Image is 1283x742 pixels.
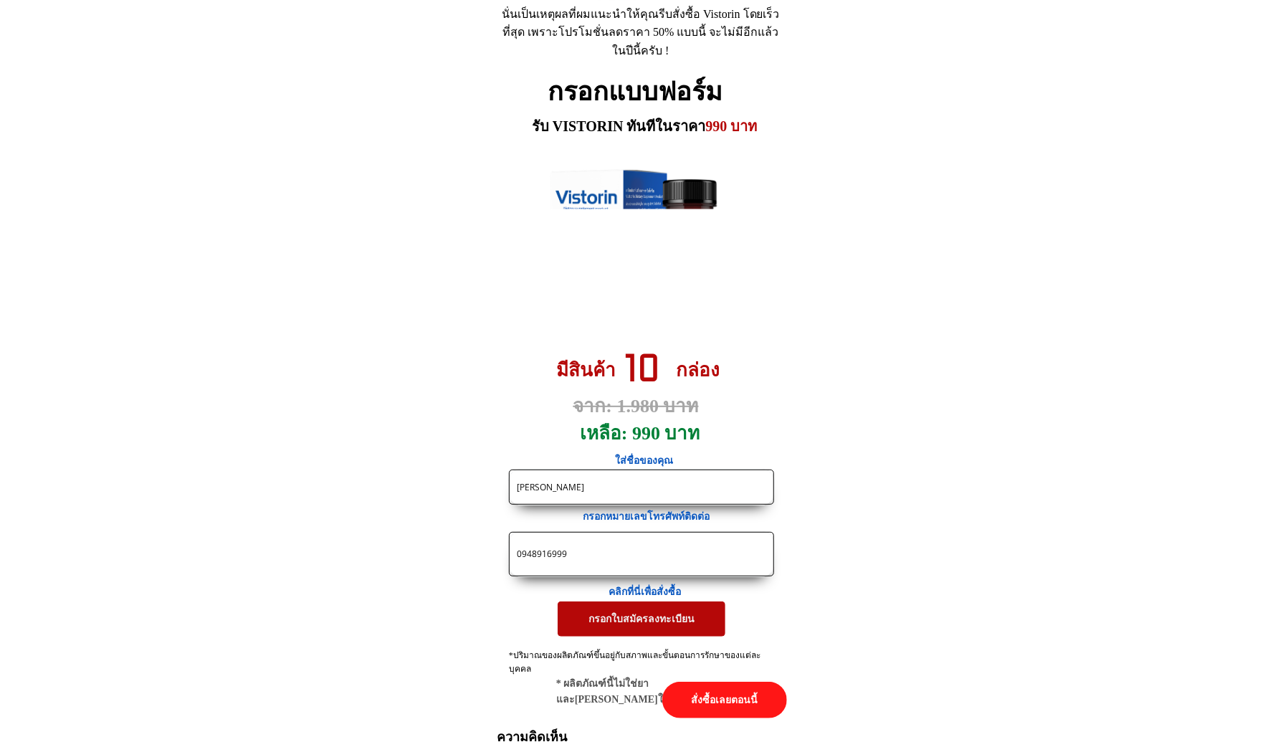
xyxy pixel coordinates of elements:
[583,509,725,525] h3: กรอกหมายเลขโทรศัพท์ติดต่อ
[513,470,770,504] input: ชื่อ-นามสกุล
[502,5,780,60] div: นั่นเป็นเหตุผลที่ผมแนะนำให้คุณรีบสั่งซื้อ Vistorin โดยเร็วที่สุด เพราะโปรโมชั่นลดราคา 50% แบบนี้ ...
[513,533,770,576] input: เบอร์โทรศัพท์
[556,356,737,386] h3: มีสินค้า กล่อง
[706,118,758,134] span: 990 บาท
[558,601,725,636] p: กรอกใบสมัครลงทะเบียน
[548,72,735,113] h2: กรอกแบบฟอร์ม
[509,649,775,690] div: *ปริมาณของผลิตภัณฑ์ขึ้นอยู่กับสภาพและขั้นตอนการรักษาของแต่ละบุคคล
[556,676,748,708] div: * ผลิตภัณฑ์นี้ไม่ใช่ยาและ[PERSON_NAME]ใช้แทนยา
[573,391,730,422] h3: จาก: 1.980 บาท
[662,682,787,718] p: สั่งซื้อเลยตอนนี้
[580,419,709,449] h3: เหลือ: 990 บาท
[616,455,674,466] span: ใส่ชื่อของคุณ
[532,115,762,138] h3: รับ VISTORIN ทันทีในราคา
[609,584,694,600] h3: คลิกที่นี่เพื่อสั่งซื้อ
